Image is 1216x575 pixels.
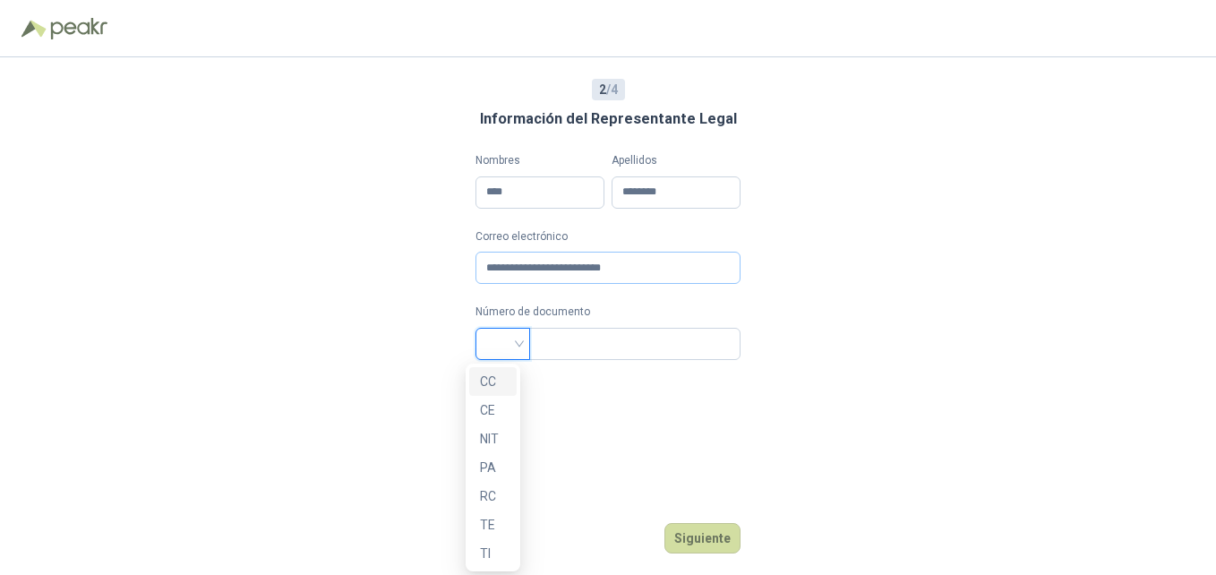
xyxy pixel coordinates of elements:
[21,20,47,38] img: Logo
[480,372,506,391] div: CC
[664,523,741,554] button: Siguiente
[480,544,506,563] div: TI
[469,482,517,511] div: RC
[469,453,517,482] div: PA
[469,511,517,539] div: TE
[480,515,506,535] div: TE
[475,304,741,321] p: Número de documento
[480,458,506,477] div: PA
[480,400,506,420] div: CE
[480,429,506,449] div: NIT
[469,539,517,568] div: TI
[480,107,737,131] h3: Información del Representante Legal
[480,486,506,506] div: RC
[469,425,517,453] div: NIT
[612,152,741,169] label: Apellidos
[599,80,618,99] span: / 4
[599,82,606,97] b: 2
[475,228,741,245] label: Correo electrónico
[475,152,604,169] label: Nombres
[50,18,107,39] img: Peakr
[469,367,517,396] div: CC
[469,396,517,425] div: CE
